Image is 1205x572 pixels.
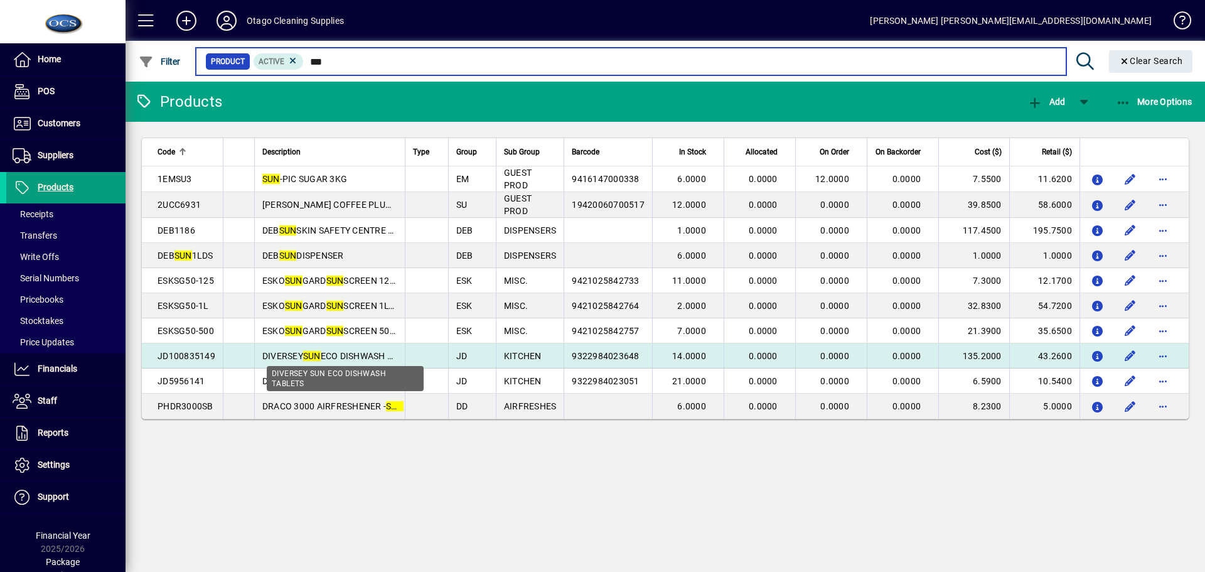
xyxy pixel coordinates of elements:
[732,145,789,159] div: Allocated
[504,301,528,311] span: MISC.
[158,174,192,184] span: 1EMSU3
[456,145,488,159] div: Group
[892,376,921,386] span: 0.0000
[6,267,126,289] a: Serial Numbers
[746,145,778,159] span: Allocated
[677,251,706,261] span: 6.0000
[504,145,557,159] div: Sub Group
[6,44,126,75] a: Home
[672,276,706,286] span: 11.0000
[892,251,921,261] span: 0.0000
[6,289,126,310] a: Pricebooks
[13,316,63,326] span: Stocktakes
[870,11,1152,31] div: [PERSON_NAME] [PERSON_NAME][EMAIL_ADDRESS][DOMAIN_NAME]
[504,351,542,361] span: KITCHEN
[1009,369,1079,394] td: 10.5400
[6,108,126,139] a: Customers
[749,225,778,235] span: 0.0000
[456,301,473,311] span: ESK
[504,145,540,159] span: Sub Group
[820,276,849,286] span: 0.0000
[749,351,778,361] span: 0.0000
[1042,145,1072,159] span: Retail ($)
[38,396,57,406] span: Staff
[262,174,280,184] em: SUN
[677,225,706,235] span: 1.0000
[1009,218,1079,243] td: 195.7500
[262,145,397,159] div: Description
[13,273,79,283] span: Serial Numbers
[303,351,321,361] em: SUN
[135,92,222,112] div: Products
[13,294,63,305] span: Pricebooks
[892,326,921,336] span: 0.0000
[1153,296,1173,316] button: More options
[749,200,778,210] span: 0.0000
[504,225,557,235] span: DISPENSERS
[456,276,473,286] span: ESK
[572,376,639,386] span: 9322984023051
[456,145,477,159] span: Group
[1153,271,1173,291] button: More options
[6,450,126,481] a: Settings
[13,337,74,347] span: Price Updates
[456,225,473,235] span: DEB
[456,174,469,184] span: EM
[326,326,344,336] em: SUN
[938,343,1009,369] td: 135.2000
[6,310,126,332] a: Stocktakes
[174,251,192,261] em: SUN
[1153,371,1173,391] button: More options
[892,401,921,411] span: 0.0000
[572,301,639,311] span: 9421025842764
[504,326,528,336] span: MISC.
[672,351,706,361] span: 14.0000
[1120,396,1140,416] button: Edit
[1120,346,1140,366] button: Edit
[262,251,344,261] span: DEB DISPENSER
[820,200,849,210] span: 0.0000
[254,53,304,70] mat-chip: Activation Status: Active
[46,557,80,567] span: Package
[158,276,214,286] span: ESKSG50-125
[820,301,849,311] span: 0.0000
[158,145,175,159] span: Code
[6,203,126,225] a: Receipts
[504,168,532,190] span: GUEST PROD
[892,174,921,184] span: 0.0000
[38,118,80,128] span: Customers
[1009,192,1079,218] td: 58.6000
[262,401,431,411] span: DRACO 3000 AIRFRESHENER - BURST
[975,145,1002,159] span: Cost ($)
[36,531,90,541] span: Financial Year
[1009,394,1079,419] td: 5.0000
[892,225,921,235] span: 0.0000
[815,174,849,184] span: 12.0000
[1120,321,1140,341] button: Edit
[158,225,195,235] span: DEB1186
[572,145,645,159] div: Barcode
[1153,169,1173,189] button: More options
[13,252,59,262] span: Write Offs
[938,369,1009,394] td: 6.5900
[572,276,639,286] span: 9421025842733
[6,225,126,246] a: Transfers
[1153,396,1173,416] button: More options
[504,276,528,286] span: MISC.
[259,57,284,66] span: Active
[803,145,860,159] div: On Order
[672,376,706,386] span: 21.0000
[136,50,184,73] button: Filter
[38,86,55,96] span: POS
[677,326,706,336] span: 7.0000
[6,386,126,417] a: Staff
[413,145,441,159] div: Type
[749,174,778,184] span: 0.0000
[1009,268,1079,293] td: 12.1700
[876,145,921,159] span: On Backorder
[504,193,532,216] span: GUEST PROD
[279,251,297,261] em: SUN
[1116,97,1192,107] span: More Options
[158,301,209,311] span: ESKSG50-1L
[1009,343,1079,369] td: 43.2600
